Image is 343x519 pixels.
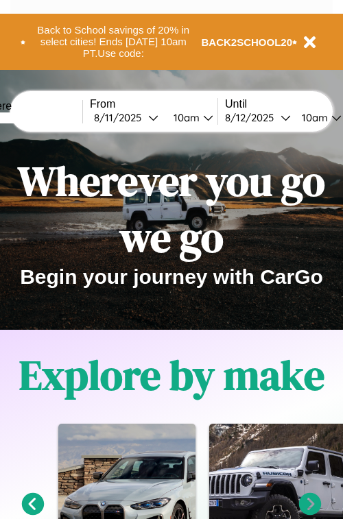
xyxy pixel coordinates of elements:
div: 8 / 11 / 2025 [94,111,148,124]
div: 8 / 12 / 2025 [225,111,281,124]
button: Back to School savings of 20% in select cities! Ends [DATE] 10am PT.Use code: [25,21,202,63]
label: From [90,98,217,110]
button: 8/11/2025 [90,110,163,125]
div: 10am [167,111,203,124]
h1: Explore by make [19,347,324,403]
div: 10am [295,111,331,124]
b: BACK2SCHOOL20 [202,36,293,48]
button: 10am [163,110,217,125]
